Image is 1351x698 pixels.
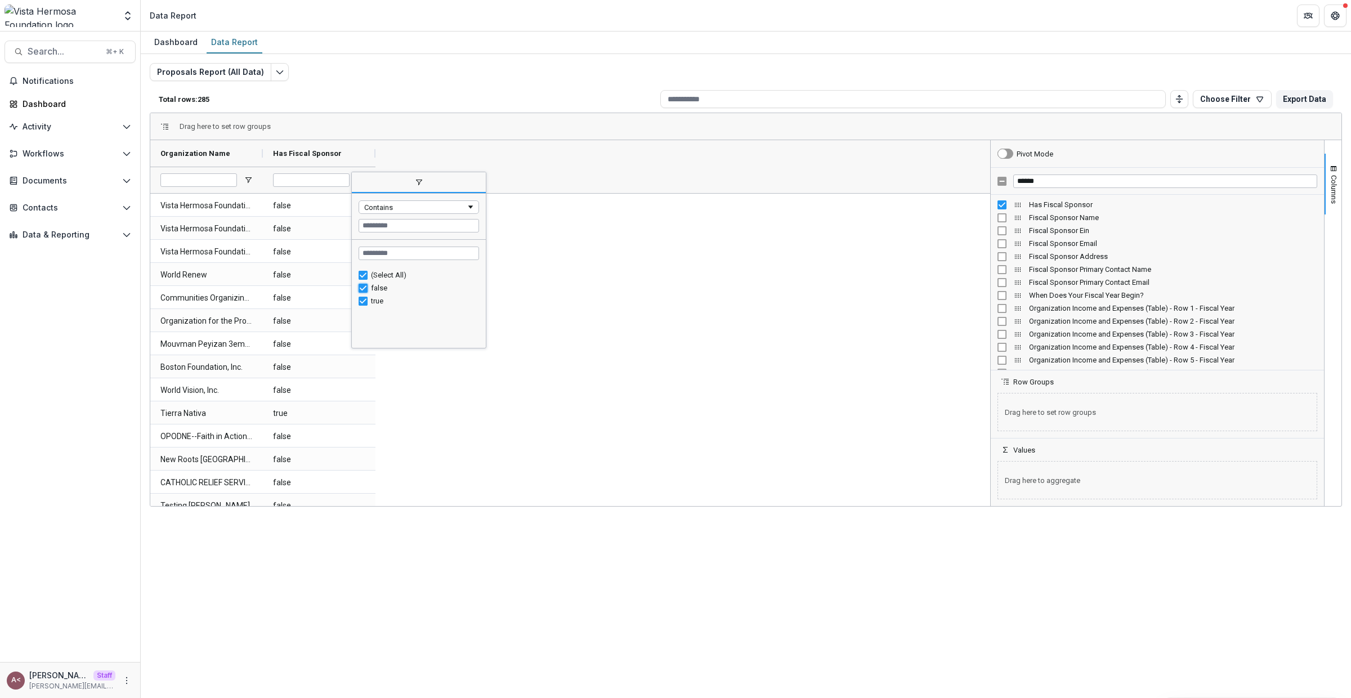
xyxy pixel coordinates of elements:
span: false [273,194,365,217]
span: Drag here to set row groups [997,393,1317,431]
span: false [273,494,365,517]
p: [PERSON_NAME][EMAIL_ADDRESS][DOMAIN_NAME] [29,681,115,691]
div: Filter List [352,269,486,307]
span: Has Fiscal Sponsor [273,149,342,158]
p: Total rows: 285 [159,95,656,104]
span: Organization Income and Expenses (Table) - Row 3 - Fiscal Year [1029,330,1317,338]
span: Search... [28,46,99,57]
span: Organization Income and Expenses (Table) - Row 2 - Fiscal Year [1029,317,1317,325]
div: Fiscal Sponsor Address Column [991,250,1324,263]
div: Filtering operator [359,200,479,214]
span: false [273,263,365,287]
div: Row Groups [991,386,1324,438]
button: Edit selected report [271,63,289,81]
div: Column Menu [351,172,486,348]
span: Organization Income and Expenses (Table) - Row 1 - Fiscal Year [1029,304,1317,312]
span: Values [1013,446,1035,454]
input: Organization Name Filter Input [160,173,237,187]
span: Workflows [23,149,118,159]
span: World Vision, Inc. [160,379,253,402]
span: OPODNE--Faith in Action International [160,425,253,448]
div: When Does Your Fiscal Year Begin? Column [991,289,1324,302]
div: Organization Income and Expenses (Table) - Row 4 - Fiscal Year Column [991,341,1324,354]
button: Get Help [1324,5,1346,27]
input: Has Fiscal Sponsor Filter Input [273,173,350,187]
span: false [273,471,365,494]
span: Drag here to set row groups [180,122,271,131]
button: Open entity switcher [120,5,136,27]
div: Fiscal Sponsor Primary Contact Email Column [991,276,1324,289]
div: Contains [364,203,466,212]
p: Staff [93,670,115,681]
div: Organization Income and Expenses (Table) - Row 2 - Fiscal Year Column [991,315,1324,328]
span: false [273,379,365,402]
div: Has Fiscal Sponsor Column [991,198,1324,211]
div: (Select All) [371,271,476,279]
span: false [273,333,365,356]
span: Organization for the Promotion of Farmers Maniche (OPAGMA) [160,310,253,333]
span: Boston Foundation, Inc. [160,356,253,379]
span: Fiscal Sponsor Primary Contact Name [1029,265,1317,274]
button: Open Documents [5,172,136,190]
div: Fiscal Sponsor Primary Contact Name Column [991,263,1324,276]
input: Search filter values [359,247,479,260]
div: Pivot Mode [1017,150,1053,158]
button: Toggle auto height [1170,90,1188,108]
input: Filter Columns Input [1013,174,1317,188]
span: Organization Income and Expenses (Table) - Row 4 - Fiscal Year [1029,343,1317,351]
div: true [371,297,476,305]
div: Fiscal Sponsor Name Column [991,211,1324,224]
button: Search... [5,41,136,63]
span: Data & Reporting [23,230,118,240]
span: World Renew [160,263,253,287]
span: false [273,356,365,379]
span: Drag here to aggregate [997,461,1317,499]
span: false [273,448,365,471]
span: Notifications [23,77,131,86]
div: Organization Income and Expenses (Table) - Row 5 - Fiscal Year Column [991,354,1324,366]
span: Fiscal Sponsor Name [1029,213,1317,222]
div: Organization Income and Expenses (Table) - Row 1 - Fiscal Year Column [991,302,1324,315]
span: Fiscal Sponsor Address [1029,252,1317,261]
div: Andrew Clegg <andrew@trytemelio.com> [11,677,21,684]
span: Fiscal Sponsor Ein [1029,226,1317,235]
input: Filter Value [359,219,479,232]
img: Vista Hermosa Foundation logo [5,5,115,27]
span: false [273,425,365,448]
span: New Roots [GEOGRAPHIC_DATA] [160,448,253,471]
span: Communities Organizing for Haitian Engagement and Development (COFHED) [160,287,253,310]
button: Notifications [5,72,136,90]
span: Mouvman Peyizan 3eme Kanperin (MP3K) [160,333,253,356]
button: Choose Filter [1193,90,1272,108]
div: Values [991,454,1324,506]
span: Activity [23,122,118,132]
span: true [273,402,365,425]
span: false [273,310,365,333]
span: Organization Name [160,149,230,158]
button: Export Data [1276,90,1333,108]
button: Proposals Report (All Data) [150,63,271,81]
p: [PERSON_NAME] <[PERSON_NAME][EMAIL_ADDRESS][DOMAIN_NAME]> [29,669,89,681]
span: Row Groups [1013,378,1054,386]
span: Testing [PERSON_NAME] [160,494,253,517]
span: Documents [23,176,118,186]
span: Vista Hermosa Foundation Grants [160,240,253,263]
div: ⌘ + K [104,46,126,58]
button: More [120,674,133,687]
span: When Does Your Fiscal Year Begin? [1029,291,1317,299]
span: Organization Income and Expenses (Table) - Row 5 - Fiscal Year [1029,356,1317,364]
span: filter [352,173,486,193]
nav: breadcrumb [145,7,201,24]
div: Organization Income and Expenses (Table) - Row 6 - Fiscal Year Column [991,366,1324,379]
button: Open Filter Menu [244,176,253,185]
div: Fiscal Sponsor Email Column [991,237,1324,250]
span: Has Fiscal Sponsor [1029,200,1317,209]
div: Dashboard [150,34,202,50]
div: Organization Income and Expenses (Table) - Row 3 - Fiscal Year Column [991,328,1324,341]
button: Open Activity [5,118,136,136]
button: Open Workflows [5,145,136,163]
span: Vista Hermosa Foundation Grants [160,217,253,240]
div: false [371,284,476,292]
span: false [273,287,365,310]
button: Open Contacts [5,199,136,217]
